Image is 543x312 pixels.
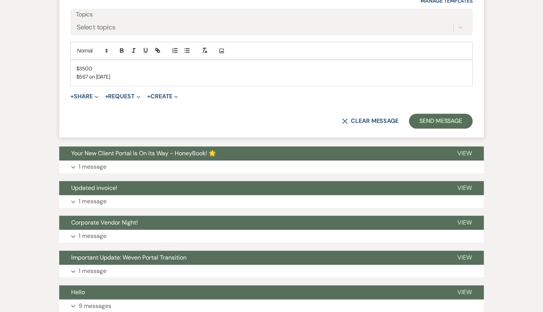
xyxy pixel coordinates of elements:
[59,265,484,277] button: 1 message
[71,288,85,296] span: Hello
[79,231,107,241] p: 1 message
[445,146,484,160] button: View
[445,285,484,299] button: View
[445,216,484,230] button: View
[79,266,107,276] p: 1 message
[59,216,445,230] button: Corporate Vendor Night!
[147,93,178,99] button: Create
[71,184,117,192] span: Updated invoice!
[59,251,445,265] button: Important Update: Weven Portal Transition
[71,254,187,261] span: Important Update: Weven Portal Transition
[59,299,484,312] button: 9 messages
[342,118,398,124] button: Clear message
[457,288,472,296] span: View
[71,149,216,157] span: Your New Client Portal Is On Its Way - HoneyBook! 🌟
[77,22,115,32] div: Select topics
[59,230,484,242] button: 1 message
[79,197,107,206] p: 1 message
[79,162,107,172] p: 1 message
[76,64,467,73] p: $3500
[445,181,484,195] button: View
[70,93,98,99] button: Share
[59,195,484,208] button: 1 message
[70,93,74,99] span: +
[457,254,472,261] span: View
[457,184,472,192] span: View
[457,149,472,157] span: View
[71,219,138,226] span: Corporate Vendor Night!
[457,219,472,226] span: View
[59,160,484,173] button: 1 message
[59,181,445,195] button: Updated invoice!
[105,93,140,99] button: Request
[76,9,467,20] label: Topics
[445,251,484,265] button: View
[79,301,111,311] p: 9 messages
[59,146,445,160] button: Your New Client Portal Is On Its Way - HoneyBook! 🌟
[76,73,467,81] p: $567 on [DATE]
[409,114,473,128] button: Send Message
[59,285,445,299] button: Hello
[105,93,108,99] span: +
[147,93,150,99] span: +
